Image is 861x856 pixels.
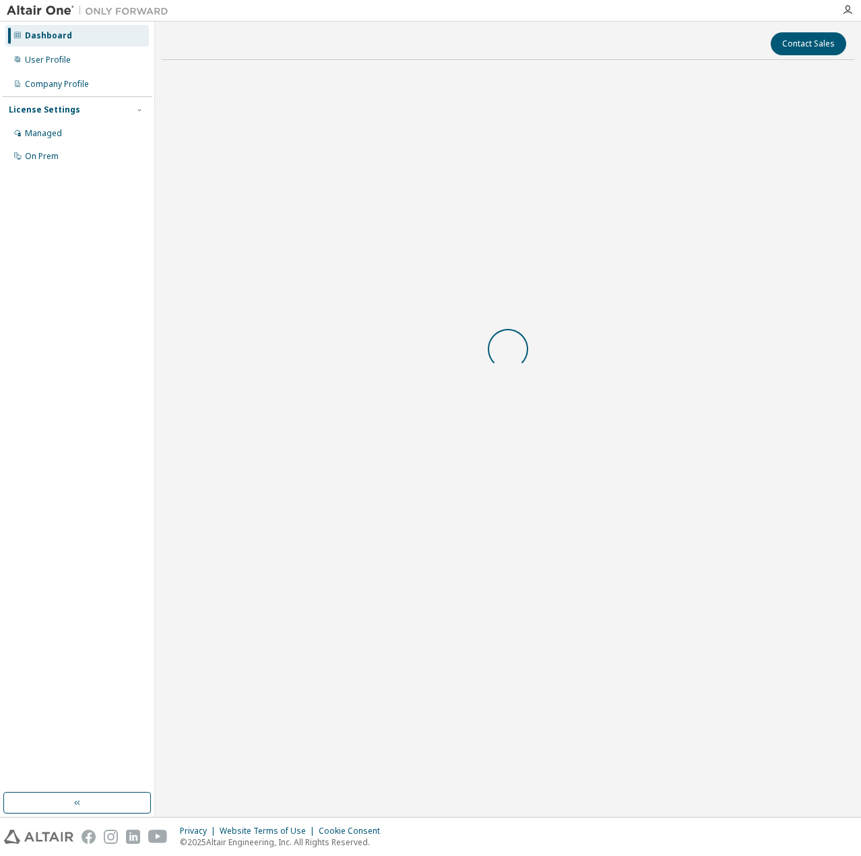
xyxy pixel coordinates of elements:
[25,55,71,65] div: User Profile
[82,830,96,844] img: facebook.svg
[319,826,388,836] div: Cookie Consent
[25,128,62,139] div: Managed
[7,4,175,18] img: Altair One
[126,830,140,844] img: linkedin.svg
[4,830,73,844] img: altair_logo.svg
[25,79,89,90] div: Company Profile
[180,836,388,848] p: © 2025 Altair Engineering, Inc. All Rights Reserved.
[9,104,80,115] div: License Settings
[220,826,319,836] div: Website Terms of Use
[771,32,846,55] button: Contact Sales
[180,826,220,836] div: Privacy
[104,830,118,844] img: instagram.svg
[25,30,72,41] div: Dashboard
[25,151,59,162] div: On Prem
[148,830,168,844] img: youtube.svg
